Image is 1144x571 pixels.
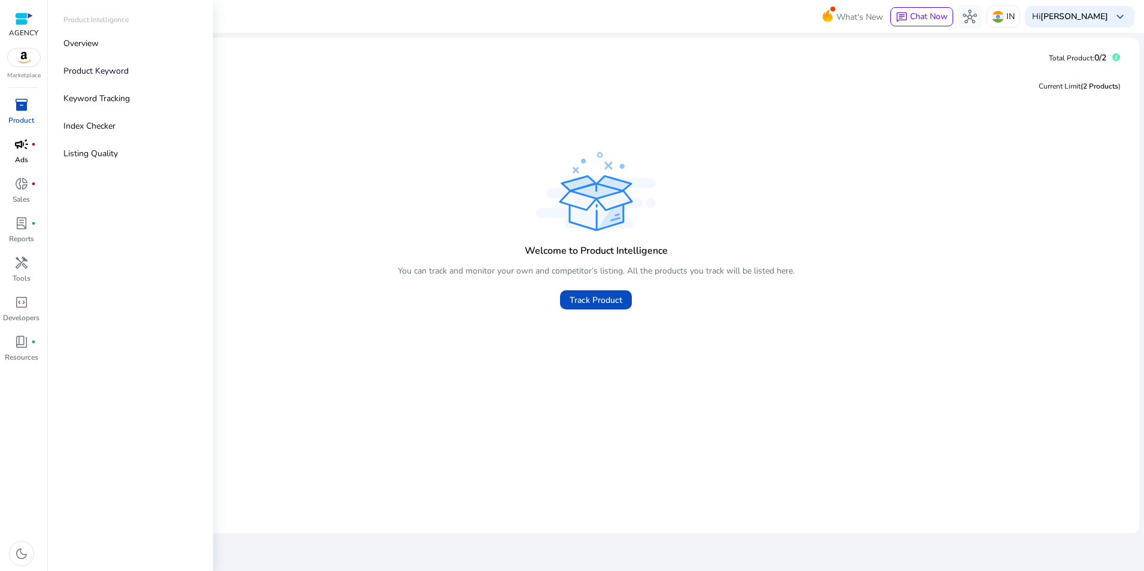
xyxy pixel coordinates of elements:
[5,352,38,363] p: Resources
[31,181,36,186] span: fiber_manual_record
[9,233,34,244] p: Reports
[536,152,656,231] img: track_product.svg
[63,14,129,25] p: Product Intelligence
[13,273,31,284] p: Tools
[958,5,982,29] button: hub
[8,48,40,66] img: amazon.svg
[398,265,795,277] p: You can track and monitor your own and competitor’s listing. All the products you track will be l...
[31,221,36,226] span: fiber_manual_record
[963,10,977,24] span: hub
[14,256,29,270] span: handyman
[14,546,29,561] span: dark_mode
[14,177,29,191] span: donut_small
[890,7,953,26] button: chatChat Now
[525,245,668,257] h4: Welcome to Product Intelligence
[63,120,115,132] p: Index Checker
[31,339,36,344] span: fiber_manual_record
[14,98,29,112] span: inventory_2
[1006,6,1015,27] p: IN
[31,142,36,147] span: fiber_manual_record
[14,216,29,230] span: lab_profile
[1081,81,1118,91] span: (2 Products
[570,294,622,306] span: Track Product
[1032,13,1108,21] p: Hi
[1094,52,1106,63] span: 0/2
[1113,10,1127,24] span: keyboard_arrow_down
[14,335,29,349] span: book_4
[992,11,1004,23] img: in.svg
[896,11,908,23] span: chat
[910,11,948,22] span: Chat Now
[3,312,39,323] p: Developers
[1039,81,1121,92] div: Current Limit )
[63,65,129,77] p: Product Keyword
[8,115,34,126] p: Product
[14,137,29,151] span: campaign
[13,194,30,205] p: Sales
[63,92,130,105] p: Keyword Tracking
[9,28,38,38] p: AGENCY
[15,154,28,165] p: Ads
[1049,53,1094,63] span: Total Product:
[63,147,118,160] p: Listing Quality
[63,37,99,50] p: Overview
[7,71,41,80] p: Marketplace
[14,295,29,309] span: code_blocks
[1040,11,1108,22] b: [PERSON_NAME]
[836,7,883,28] span: What's New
